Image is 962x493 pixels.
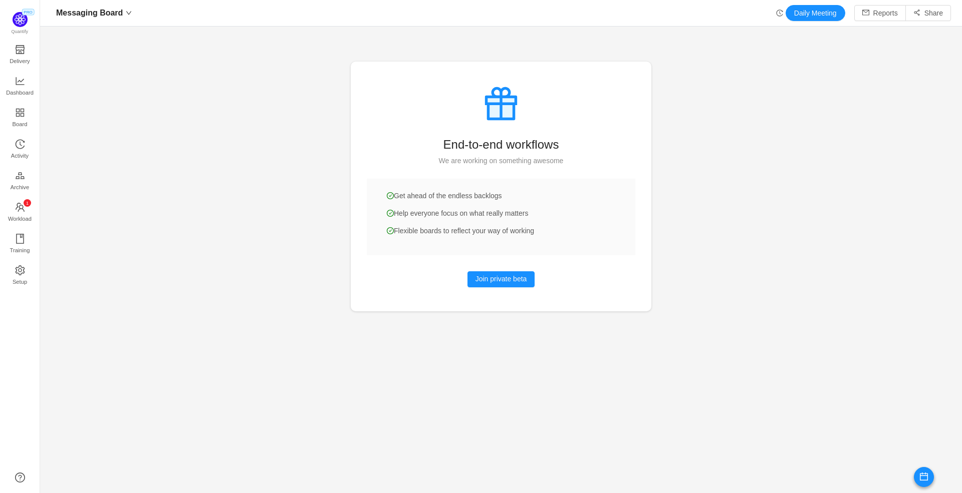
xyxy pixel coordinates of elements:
a: icon: teamWorkload [15,203,25,223]
button: icon: share-altShare [905,5,951,21]
a: Archive [15,171,25,191]
span: Quantify [12,29,29,34]
i: icon: shop [15,45,25,55]
a: Dashboard [15,77,25,97]
span: Activity [11,146,29,166]
i: icon: book [15,234,25,244]
i: icon: gold [15,171,25,181]
a: icon: question-circle [15,472,25,482]
span: PRO [22,9,34,16]
a: Setup [15,266,25,286]
button: Join private beta [467,271,535,287]
i: icon: line-chart [15,76,25,86]
i: icon: setting [15,265,25,275]
span: Training [10,240,30,260]
i: icon: appstore [15,108,25,118]
i: icon: down [126,10,132,16]
a: Activity [15,140,25,160]
span: Dashboard [6,83,34,103]
sup: 1 [24,199,31,207]
i: icon: team [15,202,25,212]
span: Workload [8,209,32,229]
a: Board [15,108,25,128]
button: Daily Meeting [786,5,845,21]
span: Archive [11,177,29,197]
button: icon: mailReports [854,5,906,21]
button: icon: calendar [914,467,934,487]
a: Delivery [15,45,25,65]
a: Training [15,234,25,254]
img: Quantify [13,12,28,27]
i: icon: history [776,10,783,17]
span: Board [13,114,28,134]
span: Delivery [10,51,30,71]
p: 1 [26,199,28,207]
i: icon: history [15,139,25,149]
span: Setup [13,272,27,292]
span: Messaging Board [56,5,123,21]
